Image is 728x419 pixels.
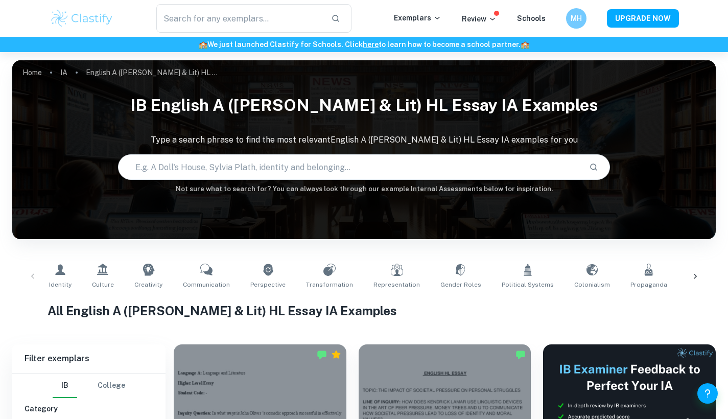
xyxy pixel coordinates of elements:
span: Creativity [134,280,162,289]
a: here [363,40,379,49]
span: Perspective [250,280,286,289]
a: Schools [517,14,546,22]
button: College [98,374,125,398]
button: IB [53,374,77,398]
h6: Not sure what to search for? You can always look through our example Internal Assessments below f... [12,184,716,194]
button: MH [566,8,586,29]
div: Premium [331,350,341,360]
input: E.g. A Doll's House, Sylvia Plath, identity and belonging... [119,153,581,181]
img: Clastify logo [50,8,114,29]
span: Representation [373,280,420,289]
img: Marked [515,350,526,360]
a: IA [60,65,67,80]
h6: Filter exemplars [12,344,166,373]
span: 🏫 [521,40,529,49]
span: Communication [183,280,230,289]
h1: All English A ([PERSON_NAME] & Lit) HL Essay IA Examples [48,301,680,320]
h6: Category [25,403,153,414]
p: Review [462,13,497,25]
span: Colonialism [574,280,610,289]
div: Filter type choice [53,374,125,398]
span: Propaganda [630,280,667,289]
p: Exemplars [394,12,441,24]
h1: IB English A ([PERSON_NAME] & Lit) HL Essay IA examples [12,89,716,122]
button: UPGRADE NOW [607,9,679,28]
button: Search [585,158,602,176]
h6: MH [570,13,582,24]
h6: We just launched Clastify for Schools. Click to learn how to become a school partner. [2,39,726,50]
p: Type a search phrase to find the most relevant English A ([PERSON_NAME] & Lit) HL Essay IA exampl... [12,134,716,146]
button: Help and Feedback [697,383,718,404]
span: 🏫 [199,40,207,49]
input: Search for any exemplars... [156,4,323,33]
span: Transformation [306,280,353,289]
span: Gender Roles [440,280,481,289]
span: Culture [92,280,114,289]
span: Identity [49,280,72,289]
img: Marked [317,350,327,360]
span: Political Systems [502,280,554,289]
a: Home [22,65,42,80]
p: English A ([PERSON_NAME] & Lit) HL Essay [86,67,219,78]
